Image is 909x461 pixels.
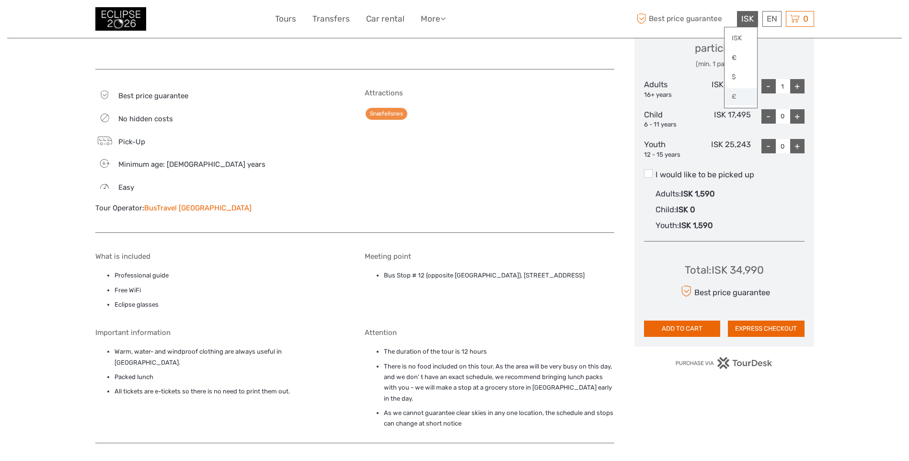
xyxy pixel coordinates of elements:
div: Tour Operator: [95,203,345,213]
div: ISK 34,990 [697,79,751,99]
img: PurchaseViaTourDesk.png [675,357,772,369]
div: 12 - 15 years [644,150,698,160]
div: + [790,139,805,153]
a: Transfers [312,12,350,26]
span: ISK 1,590 [679,221,713,230]
li: Eclipse glasses [115,300,345,310]
p: We're away right now. Please check back later! [13,17,108,24]
div: Best price guarantee [678,283,770,300]
div: - [761,109,776,124]
div: Total : ISK 34,990 [685,263,764,277]
div: EN [762,11,782,27]
div: + [790,79,805,93]
li: There is no food included on this tour. As the area will be very busy on this day, and we don' t ... [384,361,614,404]
li: Bus Stop # 12 (opposite [GEOGRAPHIC_DATA]), [STREET_ADDRESS] [384,270,614,281]
span: 6 [97,160,111,167]
span: No hidden costs [118,115,173,123]
a: BusTravel [GEOGRAPHIC_DATA] [144,204,252,212]
span: Easy [118,183,134,192]
a: Snæfellsnes [366,108,407,120]
a: ISK [725,30,757,47]
span: Child : [656,205,676,214]
button: ADD TO CART [644,321,721,337]
li: The duration of the tour is 12 hours [384,346,614,357]
div: ISK 17,495 [697,109,751,129]
span: Pick-Up [118,138,145,146]
div: Child [644,109,698,129]
li: Professional guide [115,270,345,281]
a: $ [725,69,757,86]
div: (min. 1 participant) [644,59,805,69]
div: ISK 25,243 [697,139,751,159]
a: Tours [275,12,296,26]
h5: Important information [95,328,345,337]
span: Youth : [656,221,679,230]
span: Minimum age: [DEMOGRAPHIC_DATA] years [118,160,265,169]
span: Best price guarantee [634,11,735,27]
div: - [761,79,776,93]
a: More [421,12,446,26]
div: + [790,109,805,124]
a: £ [725,88,757,105]
div: - [761,139,776,153]
span: 0 [802,14,810,23]
li: Warm, water- and windproof clothing are always useful in [GEOGRAPHIC_DATA]. [115,346,345,368]
div: Select the number of participants [644,25,805,69]
li: All tickets are e-tickets so there is no need to print them out. [115,386,345,397]
h5: Attractions [365,89,614,97]
div: Youth [644,139,698,159]
div: 6 - 11 years [644,120,698,129]
li: As we cannot guarantee clear skies in any one location, the schedule and stops can change at shor... [384,408,614,429]
div: Adults [644,79,698,99]
span: Adults : [656,189,681,198]
span: ISK 0 [676,205,695,214]
span: ISK [741,14,754,23]
h5: Meeting point [365,252,614,261]
div: 16+ years [644,91,698,100]
li: Free WiFi [115,285,345,296]
a: Car rental [366,12,404,26]
span: ISK 1,590 [681,189,714,198]
img: 3312-44506bfc-dc02-416d-ac4c-c65cb0cf8db4_logo_small.jpg [95,7,146,31]
h5: What is included [95,252,345,261]
a: € [725,49,757,67]
button: EXPRESS CHECKOUT [728,321,805,337]
li: Packed lunch [115,372,345,382]
button: Open LiveChat chat widget [110,15,122,26]
label: I would like to be picked up [644,169,805,181]
span: Best price guarantee [118,92,188,100]
h5: Attention [365,328,614,337]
